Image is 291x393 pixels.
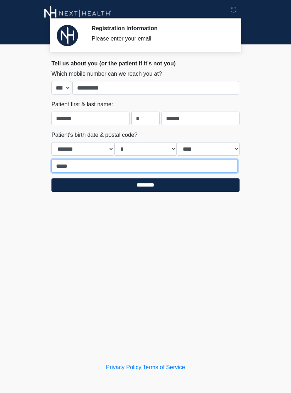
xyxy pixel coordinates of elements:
img: Agent Avatar [57,25,78,46]
label: Patient first & last name: [51,100,113,109]
h2: Registration Information [92,25,229,32]
img: Next-Health Montecito Logo [44,5,111,21]
a: | [141,364,143,370]
div: Please enter your email [92,34,229,43]
a: Privacy Policy [106,364,142,370]
a: Terms of Service [143,364,185,370]
h2: Tell us about you (or the patient if it's not you) [51,60,240,67]
label: Patient's birth date & postal code? [51,131,137,139]
label: Which mobile number can we reach you at? [51,70,162,78]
